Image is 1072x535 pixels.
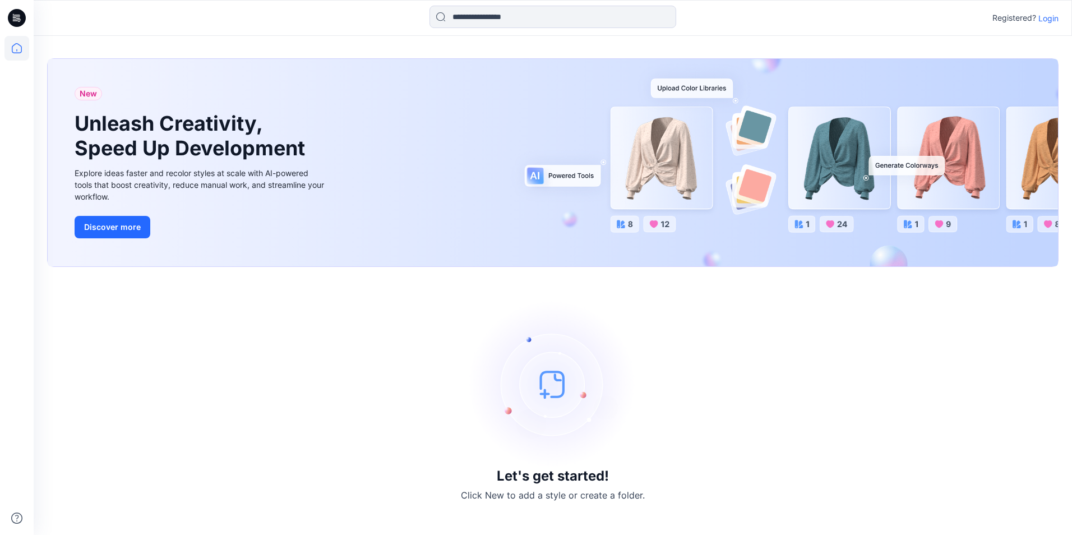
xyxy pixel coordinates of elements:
h3: Let's get started! [497,468,609,484]
button: Discover more [75,216,150,238]
p: Login [1038,12,1059,24]
span: New [80,87,97,100]
h1: Unleash Creativity, Speed Up Development [75,112,310,160]
p: Click New to add a style or create a folder. [461,488,645,502]
img: empty-state-image.svg [469,300,637,468]
div: Explore ideas faster and recolor styles at scale with AI-powered tools that boost creativity, red... [75,167,327,202]
a: Discover more [75,216,327,238]
p: Registered? [992,11,1036,25]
